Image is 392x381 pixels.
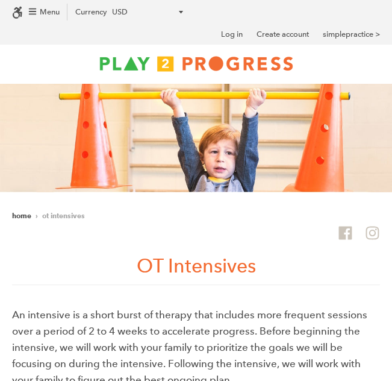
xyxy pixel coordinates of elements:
nav: breadcrumbs [12,210,85,222]
label: Currency [75,7,107,16]
a: simplepractice > [323,28,380,40]
span: Menu [40,7,60,16]
span: › [36,211,38,220]
img: Play2Progress logo [88,52,305,76]
h1: OT Intensives [12,253,380,285]
a: Home [12,211,31,220]
span: OT Intensives [42,211,85,220]
a: Create account [257,28,309,40]
a: Log in [221,28,243,40]
a: Menu [25,4,63,20]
